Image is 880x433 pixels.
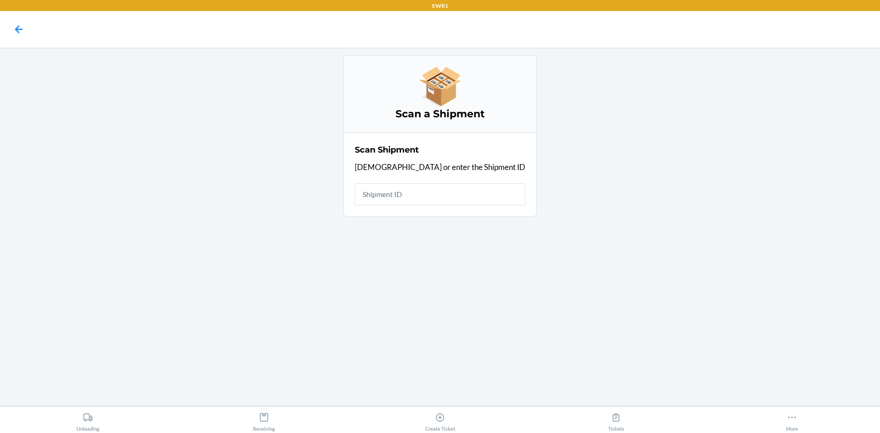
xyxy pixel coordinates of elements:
p: [DEMOGRAPHIC_DATA] or enter the Shipment ID [355,161,525,173]
button: Create Ticket [352,406,528,432]
input: Shipment ID [355,183,525,205]
button: More [704,406,880,432]
div: Tickets [608,409,624,432]
h2: Scan Shipment [355,144,419,156]
div: More [786,409,798,432]
h3: Scan a Shipment [355,107,525,121]
div: Receiving [253,409,275,432]
div: Create Ticket [425,409,455,432]
div: Unloading [77,409,99,432]
button: Tickets [528,406,704,432]
p: EWR1 [432,2,448,10]
button: Receiving [176,406,352,432]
